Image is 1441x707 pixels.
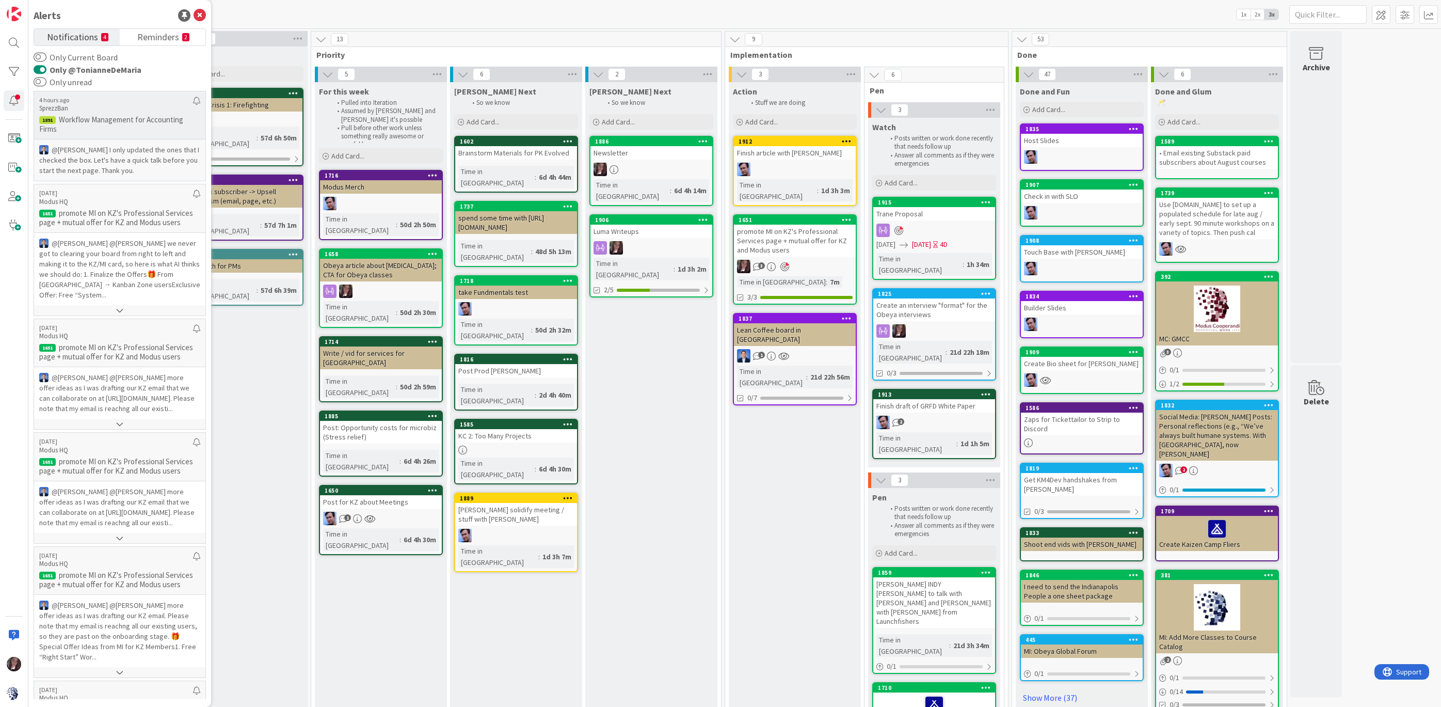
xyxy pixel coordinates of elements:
div: 1h 34m [964,259,992,270]
div: 1737 [460,203,577,210]
a: 1602Brainstorm Materials for PK EvolvedTime in [GEOGRAPHIC_DATA]:6d 4h 44m [454,136,578,193]
div: Time in [GEOGRAPHIC_DATA] [184,214,260,237]
span: : [396,219,397,230]
div: Kanban Crisis 1: Firefighting [181,98,302,112]
div: Time in [GEOGRAPHIC_DATA] [323,450,399,473]
img: JB [323,197,337,210]
p: promote MI on KZ's Professional Services page + mutual offer for KZ and Modus users [39,457,200,476]
a: 4 hours agoSprezzBan1891Workflow Management for Accounting FirmsDP@[PERSON_NAME] I only updated t... [34,91,206,181]
a: 1886NewsletterTDTime in [GEOGRAPHIC_DATA]:6d 4h 14m [589,136,713,206]
button: Only Current Board [34,52,46,62]
div: Post: Opportunity costs for microbiz (Stress relief) [320,421,442,444]
a: 1585KC 2: Too Many ProjectsTime in [GEOGRAPHIC_DATA]:6d 4h 30m [454,419,578,484]
span: Support [22,2,47,14]
div: 50d 2h 59m [397,381,439,392]
div: 1739 [1156,188,1278,198]
img: TD [594,163,607,176]
div: TD [590,163,712,176]
span: 1 / 2 [1170,379,1179,389]
div: 1913 [878,391,995,398]
div: 1589 [1156,137,1278,146]
div: 1592True North for PMs [181,250,302,273]
div: take Fundmentals test [455,286,577,299]
div: 392 [1161,273,1278,280]
span: : [260,219,262,231]
div: JB [873,416,995,429]
div: 1585 [460,421,577,428]
div: 1912 [739,138,856,145]
a: 1581Kanban Crisis 1: FirefightingTime in [GEOGRAPHIC_DATA]:57d 6h 50m0/4 [180,88,303,166]
a: 1588Substack subscriber -> Upsell mechanism (email, page, etc.)Time in [GEOGRAPHIC_DATA]:57d 7h 1m [180,175,303,241]
p: Modus HQ [39,197,193,207]
div: Time in [GEOGRAPHIC_DATA] [876,341,946,364]
a: 1716Modus MerchJBTime in [GEOGRAPHIC_DATA]:50d 2h 50m [319,170,443,240]
div: 57d 7h 1m [262,219,299,231]
span: : [670,185,671,196]
div: 1834 [1021,292,1143,301]
div: 1589 [1161,138,1278,145]
div: 1834Builder Slides [1021,292,1143,315]
div: 1907 [1021,180,1143,190]
span: : [396,381,397,392]
a: 1816Post Prod [PERSON_NAME]Time in [GEOGRAPHIC_DATA]:2d 4h 40m [454,354,578,411]
div: Social Media: [PERSON_NAME] Posts: Personal reflections (e.g., “We’ve always built humane systems... [1156,410,1278,461]
div: 1592 [181,250,302,259]
div: 1886 [590,137,712,146]
div: 1825Create an interview "format" for the Obeya interviews [873,289,995,321]
img: JB [1024,206,1037,219]
div: 1906Luma Writeups [590,215,712,238]
label: Only @TonianneDeMaria [34,64,141,76]
span: [DATE] [912,239,931,250]
a: 1908Touch Base with [PERSON_NAME]JB [1020,235,1144,282]
a: [DATE]Modus HQ1651promote MI on KZ's Professional Services page + mutual offer for KZ and Modus u... [34,184,206,316]
div: 1718 [455,276,577,286]
div: 1837 [734,314,856,323]
div: Time in [GEOGRAPHIC_DATA] [876,432,956,455]
p: [DATE] [39,438,193,445]
div: 1581 [185,90,302,97]
p: @[PERSON_NAME]﻿ ﻿@[PERSON_NAME]﻿ we never got to clearing your board from right to left and makin... [39,238,200,300]
div: 1602 [455,137,577,146]
div: 1835 [1021,124,1143,134]
div: TD [873,324,995,338]
div: 1589• Email existing Substack paid subscribers about August courses [1156,137,1278,169]
span: : [806,371,808,383]
div: JB [1021,318,1143,331]
div: 1658Obeya article about [MEDICAL_DATA]; CTA for Obeya classes [320,249,442,281]
a: 1739Use [DOMAIN_NAME] to set up a populated schedule for late aug / early sept. 90 minute worksho... [1155,187,1279,263]
div: 1585KC 2: Too Many Projects [455,420,577,443]
img: JB [737,163,750,176]
div: 1658 [320,249,442,259]
span: 2 [898,418,904,425]
a: 1592True North for PMsTime in [GEOGRAPHIC_DATA]:57d 6h 39m [180,249,303,306]
a: 1907Check in with SLOJB [1020,179,1144,227]
div: 1835 [1026,125,1143,133]
img: JB [1024,262,1037,275]
div: spend some time with [URL][DOMAIN_NAME] [455,211,577,234]
p: Modus HQ [39,446,193,455]
span: : [535,389,536,401]
div: 1581 [181,89,302,98]
div: MC: GMCC [1156,332,1278,345]
div: Brainstorm Materials for PK Evolved [455,146,577,160]
div: 1909 [1026,349,1143,356]
span: 3 [758,262,765,269]
div: Obeya article about [MEDICAL_DATA]; CTA for Obeya classes [320,259,442,281]
span: Add Card... [1032,105,1065,114]
div: 1739 [1161,190,1278,197]
div: Builder Slides [1021,301,1143,315]
img: TD [892,324,906,338]
div: 1885 [320,412,442,421]
div: 1837 [739,315,856,322]
div: 21d 22h 56m [808,371,853,383]
p: @[PERSON_NAME]﻿ I only updated the ones that I checked the box. Let's have a quick talk before yo... [39,145,200,176]
button: Only @TonianneDeMaria [34,65,46,75]
div: 1913 [873,390,995,399]
img: JB [1024,150,1037,164]
div: 1816 [455,355,577,364]
p: [DATE] [39,324,193,332]
span: : [956,438,958,449]
div: 1737spend some time with [URL][DOMAIN_NAME] [455,202,577,234]
div: Lean Coffee board in [GEOGRAPHIC_DATA] [734,323,856,346]
div: True North for PMs [181,259,302,273]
